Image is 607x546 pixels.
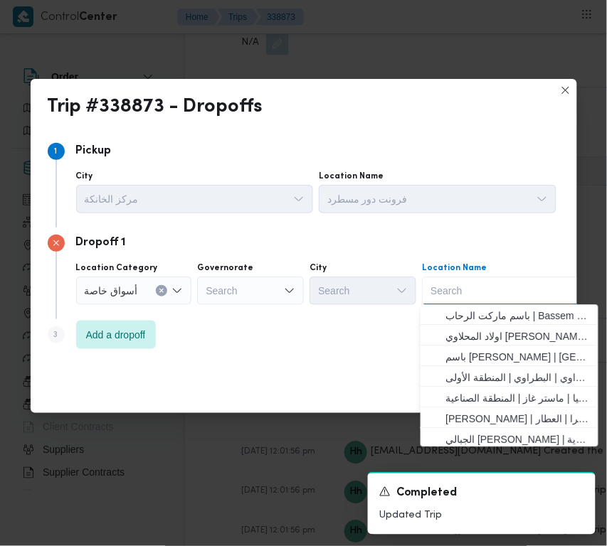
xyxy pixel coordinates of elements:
[86,326,146,343] span: Add a dropoff
[446,328,590,346] span: اولاد المحلاوي [PERSON_NAME] | [PERSON_NAME] | الحي السادس
[421,346,598,367] button: باسم ماركت هيليوبلس | مصر الجديدة | المطار
[396,285,408,296] button: Open list of options
[156,285,167,296] button: Clear input
[446,411,590,428] span: [PERSON_NAME] | قسم شبرا | العطار
[421,387,598,408] button: ماستر جاردينيا | ماستر غاز | المنطقة الصناعية
[421,367,598,387] button: سيركل كيه البطراوي | البطراوي | المنطقة الأولى
[85,282,138,298] span: أسواق خاصة
[379,508,584,523] p: Updated Trip
[54,331,58,339] span: 3
[537,193,548,205] button: Open list of options
[446,349,590,366] span: باسم [PERSON_NAME] | [GEOGRAPHIC_DATA] | المطار
[284,285,295,296] button: Open list of options
[327,191,408,206] span: فرونت دور مسطرد
[421,429,598,449] button: الجبالي ماركت الشروق | طريق الإسماعيليه الصحراوي | شيبة النكارية
[446,370,590,387] span: سيركل كيه البطراوي | البطراوي | المنطقة الأولى
[76,171,93,182] label: City
[557,82,574,99] button: Closes this modal window
[446,390,590,407] span: ماستر جاردينيا | ماستر غاز | المنطقة الصناعية
[310,262,327,274] label: City
[76,321,156,349] button: Add a dropoff
[171,285,183,296] button: Open list of options
[446,432,590,449] span: الجبالي [PERSON_NAME] | طريق الإسماعيليه الصحراوي | شيبة النكارية
[421,305,598,326] button: باسم ماركت الرحاب | Bassem Market | الرحاب و المستثمرون
[52,239,60,247] svg: Step 2 has errors
[85,191,139,206] span: مركز الخانكة
[379,485,584,503] div: Notification
[446,308,590,325] span: باسم ماركت الرحاب | Bassem Market | الرحاب و المستثمرون
[396,486,458,503] span: Completed
[421,408,598,429] button: فرجاني شبرا | قسم شبرا | العطار
[76,143,112,160] p: Pickup
[422,262,487,274] label: Location Name
[76,262,158,274] label: Location Category
[421,326,598,346] button: اولاد المحلاوي مصطفي النحاس | مصطفى النحاس | الحي السادس
[319,171,384,182] label: Location Name
[197,262,253,274] label: Governorate
[76,235,126,252] p: Dropoff 1
[55,147,58,156] span: 1
[293,193,305,205] button: Open list of options
[48,96,263,119] div: Trip #338873 - Dropoffs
